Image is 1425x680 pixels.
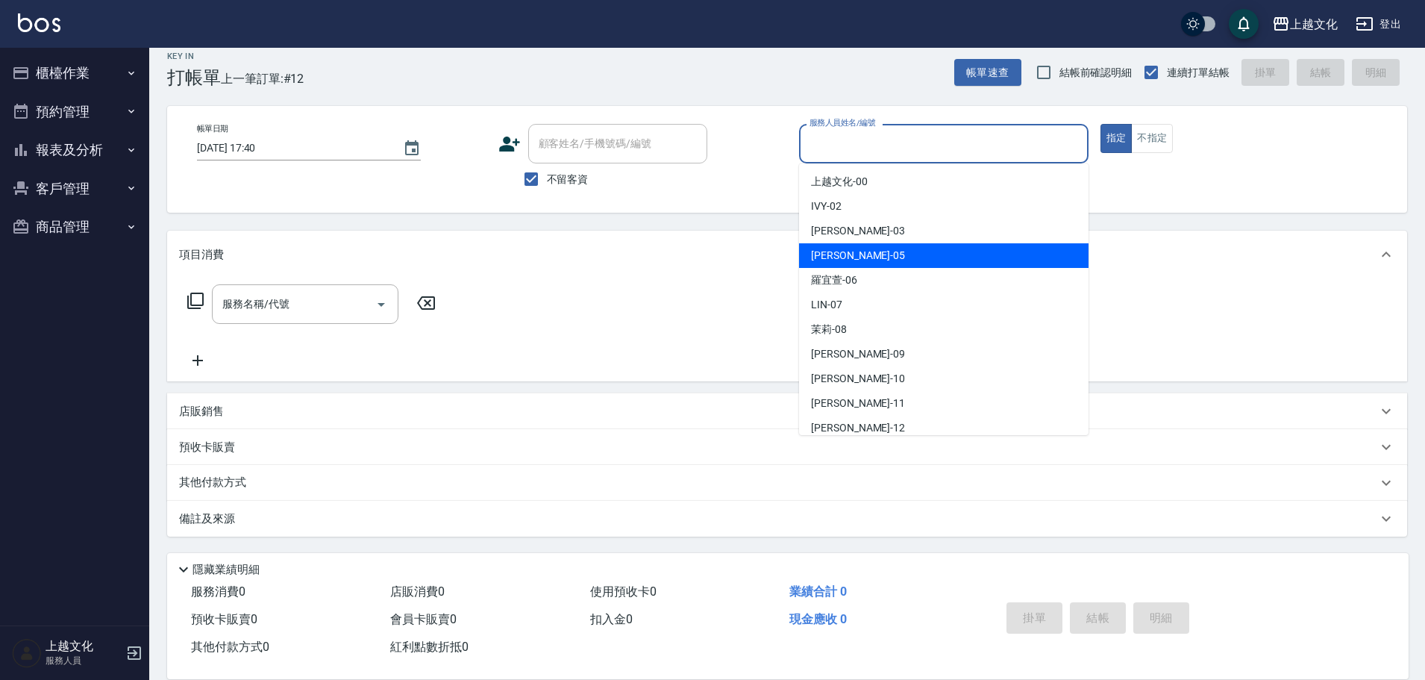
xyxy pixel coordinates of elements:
span: 其他付款方式 0 [191,640,269,654]
span: 業績合計 0 [789,584,847,599]
button: 指定 [1100,124,1133,153]
div: 上越文化 [1290,15,1338,34]
span: 羅宜萱 -06 [811,272,857,288]
button: 預約管理 [6,93,143,131]
h3: 打帳單 [167,67,221,88]
button: save [1229,9,1259,39]
span: 連續打單結帳 [1167,65,1230,81]
div: 預收卡販賣 [167,429,1407,465]
div: 店販銷售 [167,393,1407,429]
span: 紅利點數折抵 0 [390,640,469,654]
p: 店販銷售 [179,404,224,419]
span: 服務消費 0 [191,584,245,599]
span: [PERSON_NAME] -05 [811,248,905,263]
span: [PERSON_NAME] -12 [811,420,905,436]
span: 店販消費 0 [390,584,445,599]
button: 客戶管理 [6,169,143,208]
button: 上越文化 [1266,9,1344,40]
span: 結帳前確認明細 [1059,65,1133,81]
button: 櫃檯作業 [6,54,143,93]
span: [PERSON_NAME] -10 [811,371,905,387]
label: 帳單日期 [197,123,228,134]
button: 商品管理 [6,208,143,246]
div: 其他付款方式 [167,465,1407,501]
button: Open [369,293,393,316]
h5: 上越文化 [46,639,122,654]
span: 會員卡販賣 0 [390,612,457,626]
button: Choose date, selected date is 2025-09-05 [394,131,430,166]
button: 不指定 [1131,124,1173,153]
p: 項目消費 [179,247,224,263]
p: 服務人員 [46,654,122,667]
button: 帳單速查 [954,59,1021,87]
button: 報表及分析 [6,131,143,169]
span: [PERSON_NAME] -11 [811,396,905,411]
span: 使用預收卡 0 [590,584,657,599]
div: 項目消費 [167,231,1407,278]
button: 登出 [1350,10,1407,38]
span: 上一筆訂單:#12 [221,69,304,88]
span: 茉莉 -08 [811,322,847,337]
span: 上越文化 -00 [811,174,868,190]
span: LIN -07 [811,297,842,313]
span: 不留客資 [547,172,589,187]
span: [PERSON_NAME] -09 [811,346,905,362]
p: 其他付款方式 [179,475,254,491]
input: YYYY/MM/DD hh:mm [197,136,388,160]
p: 預收卡販賣 [179,440,235,455]
p: 隱藏業績明細 [192,562,260,578]
img: Person [12,638,42,668]
img: Logo [18,13,60,32]
div: 備註及來源 [167,501,1407,537]
span: IVY -02 [811,199,842,214]
span: 現金應收 0 [789,612,847,626]
p: 備註及來源 [179,511,235,527]
span: [PERSON_NAME] -03 [811,223,905,239]
span: 扣入金 0 [590,612,633,626]
h2: Key In [167,52,221,61]
span: 預收卡販賣 0 [191,612,257,626]
label: 服務人員姓名/編號 [809,117,875,128]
